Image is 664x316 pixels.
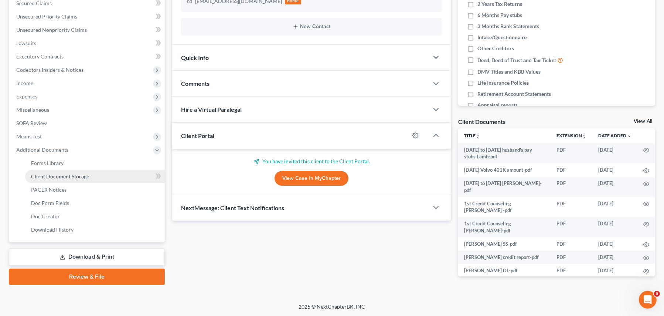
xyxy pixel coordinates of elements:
span: Comments [181,80,210,87]
a: Client Document Storage [25,170,165,183]
span: Expenses [16,93,37,100]
button: New Contact [187,24,436,30]
a: SOFA Review [10,117,165,130]
a: Review & File [9,269,165,285]
td: [DATE] Volvo 401K amount-pdf [458,163,551,177]
a: Lawsuits [10,37,165,50]
span: Miscellaneous [16,107,49,113]
span: 2 Years Tax Returns [477,0,522,8]
span: Means Test [16,133,42,139]
td: [DATE] [592,237,637,251]
td: PDF [551,143,592,164]
span: Other Creditors [477,45,514,52]
span: SOFA Review [16,120,47,126]
i: unfold_more [582,134,586,138]
a: Titleunfold_more [464,133,480,138]
i: unfold_more [476,134,480,138]
a: Doc Creator [25,210,165,223]
td: [DATE] [592,264,637,277]
span: Appraisal reports [477,101,518,109]
td: [DATE] [592,217,637,238]
td: [PERSON_NAME] credit report-pdf [458,251,551,264]
span: Unsecured Priority Claims [16,13,77,20]
td: [DATE] [592,197,637,217]
span: DMV Titles and KBB Values [477,68,541,75]
td: PDF [551,237,592,251]
a: PACER Notices [25,183,165,196]
span: Lawsuits [16,40,36,46]
td: [PERSON_NAME] DL-pdf [458,264,551,277]
span: Doc Creator [31,213,60,219]
a: Doc Form Fields [25,196,165,210]
span: Forms Library [31,160,64,166]
span: Hire a Virtual Paralegal [181,106,242,113]
span: Intake/Questionnaire [477,34,527,41]
p: You have invited this client to the Client Portal. [181,158,442,165]
a: Unsecured Priority Claims [10,10,165,23]
td: PDF [551,264,592,277]
div: Client Documents [458,118,505,125]
a: View Case in MyChapter [275,171,348,186]
i: expand_more [627,134,631,138]
span: Life Insurance Policies [477,79,529,87]
span: 6 Months Pay stubs [477,11,522,19]
a: Download History [25,223,165,236]
td: PDF [551,163,592,177]
span: Executory Contracts [16,53,64,60]
a: Date Added expand_more [598,133,631,138]
span: 3 Months Bank Statements [477,23,539,30]
span: NextMessage: Client Text Notifications [181,204,284,211]
td: 1st Credit Counseling [PERSON_NAME]-pdf [458,217,551,238]
span: Deed, Deed of Trust and Tax Ticket [477,57,556,64]
span: Client Portal [181,132,214,139]
td: 1st Credit Counseling [PERSON_NAME] -pdf [458,197,551,217]
span: Income [16,80,33,86]
span: 5 [654,291,660,297]
span: Unsecured Nonpriority Claims [16,27,87,33]
a: Unsecured Nonpriority Claims [10,23,165,37]
a: Forms Library [25,157,165,170]
span: Doc Form Fields [31,200,69,206]
span: Download History [31,226,74,233]
span: Additional Documents [16,147,68,153]
td: [PERSON_NAME] SS-pdf [458,237,551,251]
span: Client Document Storage [31,173,89,179]
a: View All [634,119,652,124]
td: PDF [551,177,592,197]
td: [DATE] to [DATE] [PERSON_NAME]-pdf [458,177,551,197]
td: [DATE] [592,163,637,177]
td: [DATE] [592,143,637,164]
td: [DATE] [592,177,637,197]
span: Quick Info [181,54,209,61]
a: Download & Print [9,248,165,266]
td: [DATE] [592,251,637,264]
span: PACER Notices [31,186,67,193]
td: PDF [551,217,592,238]
a: Executory Contracts [10,50,165,63]
td: PDF [551,251,592,264]
span: Retirement Account Statements [477,90,551,98]
span: Codebtors Insiders & Notices [16,67,84,73]
a: Extensionunfold_more [556,133,586,138]
td: [DATE] to [DATE] husband's pay stubs Lamb-pdf [458,143,551,164]
iframe: Intercom live chat [639,291,657,309]
td: PDF [551,197,592,217]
